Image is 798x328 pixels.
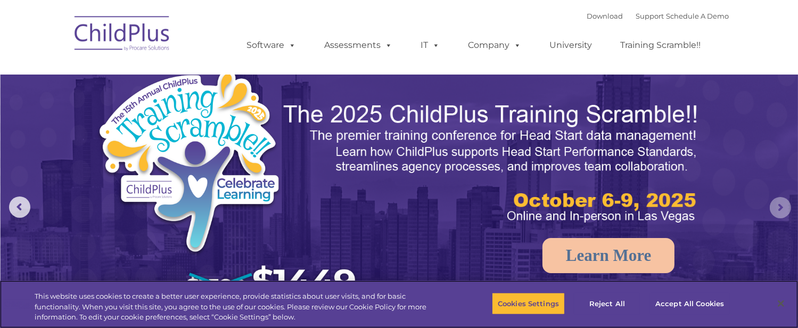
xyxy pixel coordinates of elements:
[69,9,176,62] img: ChildPlus by Procare Solutions
[769,292,793,315] button: Close
[587,12,623,20] a: Download
[410,35,451,56] a: IT
[148,114,193,122] span: Phone number
[35,291,439,323] div: This website uses cookies to create a better user experience, provide statistics about user visit...
[539,35,603,56] a: University
[542,238,674,273] a: Learn More
[492,292,565,315] button: Cookies Settings
[636,12,664,20] a: Support
[610,35,712,56] a: Training Scramble!!
[649,292,730,315] button: Accept All Cookies
[667,12,729,20] a: Schedule A Demo
[314,35,404,56] a: Assessments
[587,12,729,20] font: |
[574,292,640,315] button: Reject All
[236,35,307,56] a: Software
[458,35,532,56] a: Company
[148,70,180,78] span: Last name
